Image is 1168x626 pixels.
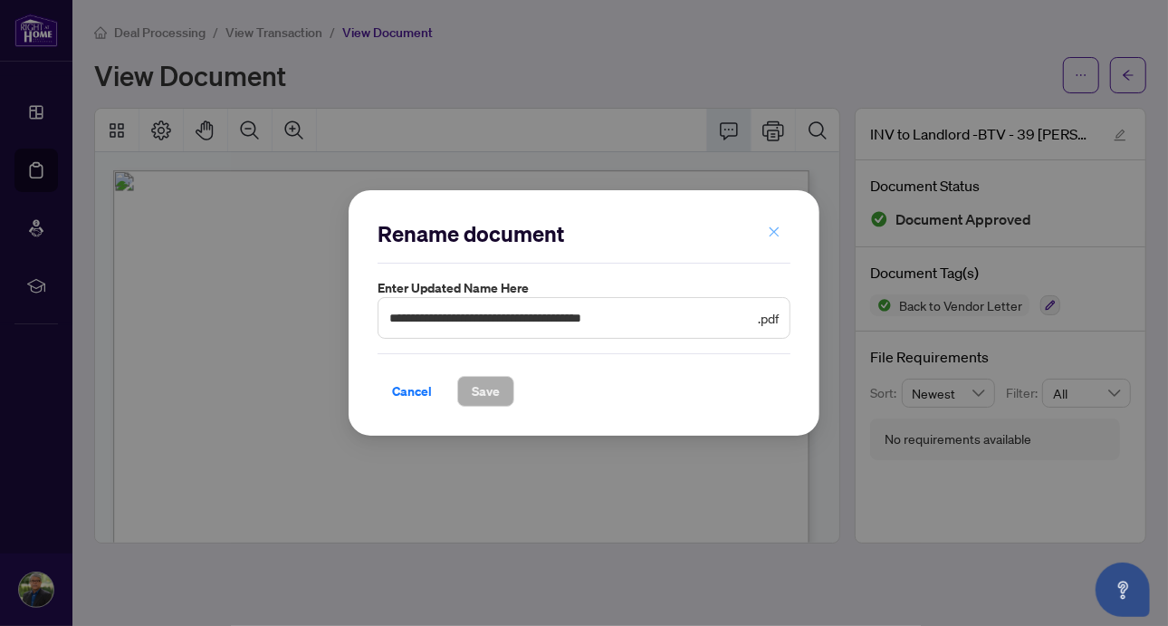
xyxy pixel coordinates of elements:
span: close [768,226,780,238]
label: Enter updated name here [378,278,790,298]
span: .pdf [758,308,779,328]
button: Open asap [1096,563,1150,617]
h2: Rename document [378,219,790,248]
span: Cancel [392,377,432,406]
button: Cancel [378,376,446,407]
button: Save [457,376,514,407]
